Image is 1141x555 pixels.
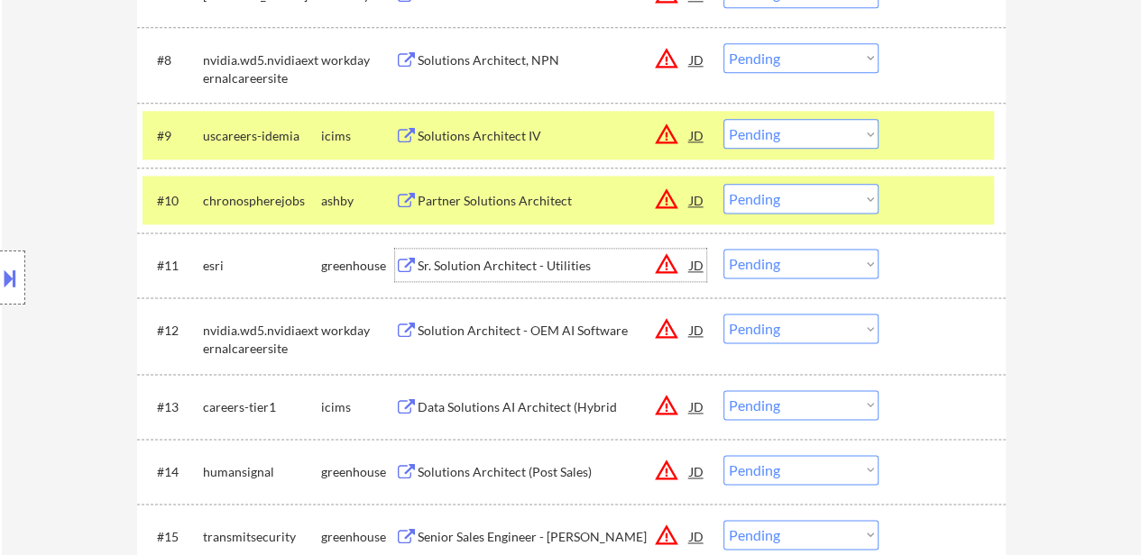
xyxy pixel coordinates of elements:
div: JD [688,249,706,281]
div: Solutions Architect, NPN [418,51,690,69]
div: icims [321,127,395,145]
div: humansignal [203,463,321,481]
button: warning_amber [654,316,679,341]
button: warning_amber [654,393,679,418]
div: greenhouse [321,528,395,546]
div: JD [688,119,706,151]
div: Solution Architect - OEM AI Software [418,322,690,340]
div: Senior Sales Engineer - [PERSON_NAME] [418,528,690,546]
div: workday [321,51,395,69]
button: warning_amber [654,187,679,212]
div: JD [688,520,706,552]
div: nvidia.wd5.nvidiaexternalcareersite [203,51,321,86]
div: Sr. Solution Architect - Utilities [418,257,690,275]
div: ashby [321,192,395,210]
div: Solutions Architect (Post Sales) [418,463,690,481]
div: Partner Solutions Architect [418,192,690,210]
button: warning_amber [654,122,679,147]
button: warning_amber [654,523,679,548]
div: #8 [157,51,189,69]
div: greenhouse [321,257,395,275]
div: icims [321,398,395,416]
div: Solutions Architect IV [418,127,690,145]
div: greenhouse [321,463,395,481]
div: JD [688,314,706,346]
div: JD [688,390,706,423]
div: workday [321,322,395,340]
div: JD [688,455,706,487]
button: warning_amber [654,458,679,483]
button: warning_amber [654,251,679,277]
div: JD [688,184,706,216]
div: #15 [157,528,189,546]
div: #14 [157,463,189,481]
div: Data Solutions AI Architect (Hybrid [418,398,690,416]
div: transmitsecurity [203,528,321,546]
div: JD [688,43,706,76]
button: warning_amber [654,46,679,71]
